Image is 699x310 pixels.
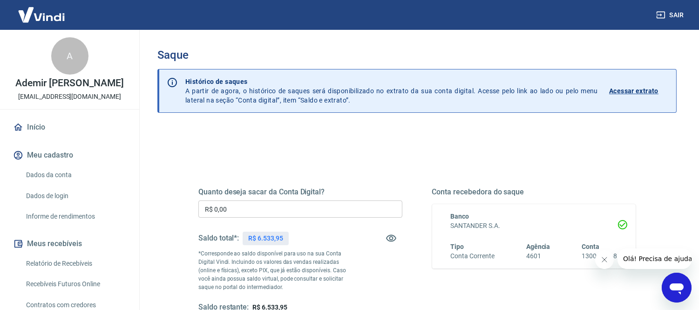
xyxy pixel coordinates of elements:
[22,165,128,185] a: Dados da conta
[15,78,123,88] p: Ademir [PERSON_NAME]
[157,48,677,62] h3: Saque
[595,250,614,269] iframe: Fechar mensagem
[526,243,550,250] span: Agência
[248,234,283,243] p: R$ 6.533,95
[609,86,658,96] p: Acessar extrato
[582,243,599,250] span: Conta
[198,234,239,243] h5: Saldo total*:
[662,273,692,303] iframe: Botão para abrir a janela de mensagens
[22,254,128,273] a: Relatório de Recebíveis
[609,77,669,105] a: Acessar extrato
[11,145,128,165] button: Meu cadastro
[432,187,636,197] h5: Conta recebedora do saque
[185,77,598,105] p: A partir de agora, o histórico de saques será disponibilizado no extrato da sua conta digital. Ac...
[654,7,688,24] button: Sair
[451,213,469,220] span: Banco
[582,251,617,261] h6: 13000078-8
[51,37,88,75] div: A
[185,77,598,86] p: Histórico de saques
[526,251,550,261] h6: 4601
[198,187,402,197] h5: Quanto deseja sacar da Conta Digital?
[22,207,128,226] a: Informe de rendimentos
[11,0,72,29] img: Vindi
[11,234,128,254] button: Meus recebíveis
[18,92,121,102] p: [EMAIL_ADDRESS][DOMAIN_NAME]
[6,7,78,14] span: Olá! Precisa de ajuda?
[451,243,464,250] span: Tipo
[618,248,692,269] iframe: Mensagem da empresa
[22,275,128,294] a: Recebíveis Futuros Online
[451,251,495,261] h6: Conta Corrente
[22,186,128,206] a: Dados de login
[11,117,128,138] a: Início
[451,221,618,231] h6: SANTANDER S.A.
[198,249,351,291] p: *Corresponde ao saldo disponível para uso na sua Conta Digital Vindi. Incluindo os valores das ve...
